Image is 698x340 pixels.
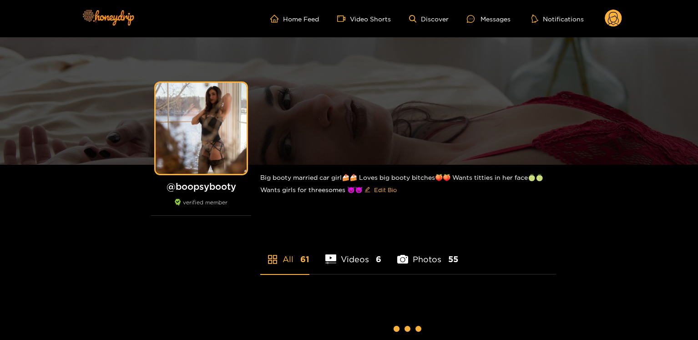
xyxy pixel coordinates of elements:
[467,14,511,24] div: Messages
[337,15,350,23] span: video-camera
[300,254,309,265] span: 61
[397,233,458,274] li: Photos
[363,183,399,197] button: editEdit Bio
[260,233,309,274] li: All
[270,15,283,23] span: home
[260,165,556,204] div: Big booty married car girl🍰🍰 Loves big booty bitches🍑🍑 Wants titties in her face🍈🍈 Wants girls fo...
[448,254,458,265] span: 55
[529,14,587,23] button: Notifications
[337,15,391,23] a: Video Shorts
[409,15,449,23] a: Discover
[151,181,251,192] h1: @ boopsybooty
[151,199,251,216] div: verified member
[270,15,319,23] a: Home Feed
[267,254,278,265] span: appstore
[374,185,397,194] span: Edit Bio
[364,187,370,193] span: edit
[325,233,381,274] li: Videos
[376,254,381,265] span: 6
